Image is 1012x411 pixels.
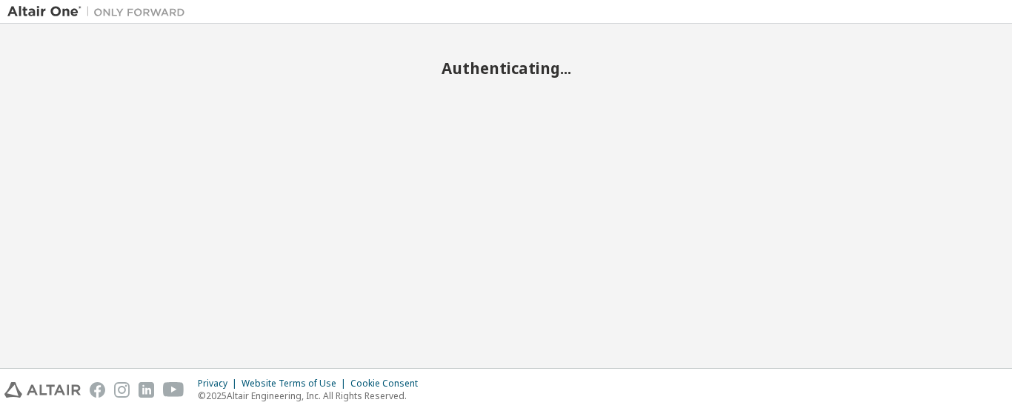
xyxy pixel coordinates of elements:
img: Altair One [7,4,193,19]
div: Privacy [198,378,242,390]
img: linkedin.svg [139,382,154,398]
img: youtube.svg [163,382,184,398]
img: instagram.svg [114,382,130,398]
h2: Authenticating... [7,59,1005,78]
p: © 2025 Altair Engineering, Inc. All Rights Reserved. [198,390,427,402]
div: Cookie Consent [350,378,427,390]
img: altair_logo.svg [4,382,81,398]
img: facebook.svg [90,382,105,398]
div: Website Terms of Use [242,378,350,390]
